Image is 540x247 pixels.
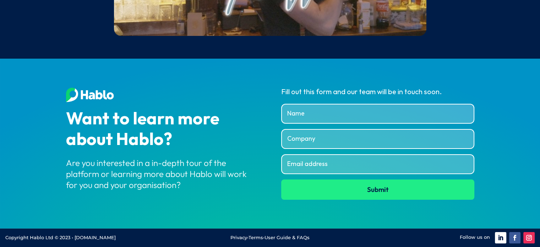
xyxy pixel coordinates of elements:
[66,109,259,150] div: Want to learn more about Hablo?
[182,233,358,242] p: • •
[66,87,114,102] img: Hablo Footer Logo White
[523,232,535,243] a: Follow on Instagram
[264,235,310,240] a: User Guide & FAQs
[66,157,259,191] div: Are you interested in a in-depth tour of the platform or learning more about Hablo will work for ...
[281,104,474,124] input: Name
[5,233,182,242] p: Copyright Hablo Ltd © 2023 • [DOMAIN_NAME]
[281,129,474,149] input: Company
[230,235,247,240] a: Privacy
[495,232,506,243] a: Follow on LinkedIn
[281,87,474,97] div: Fill out this form and our team will be in touch soon.
[509,232,520,243] a: Follow on Facebook
[249,235,263,240] a: Terms
[281,154,474,174] input: Email address
[281,179,474,199] button: Submit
